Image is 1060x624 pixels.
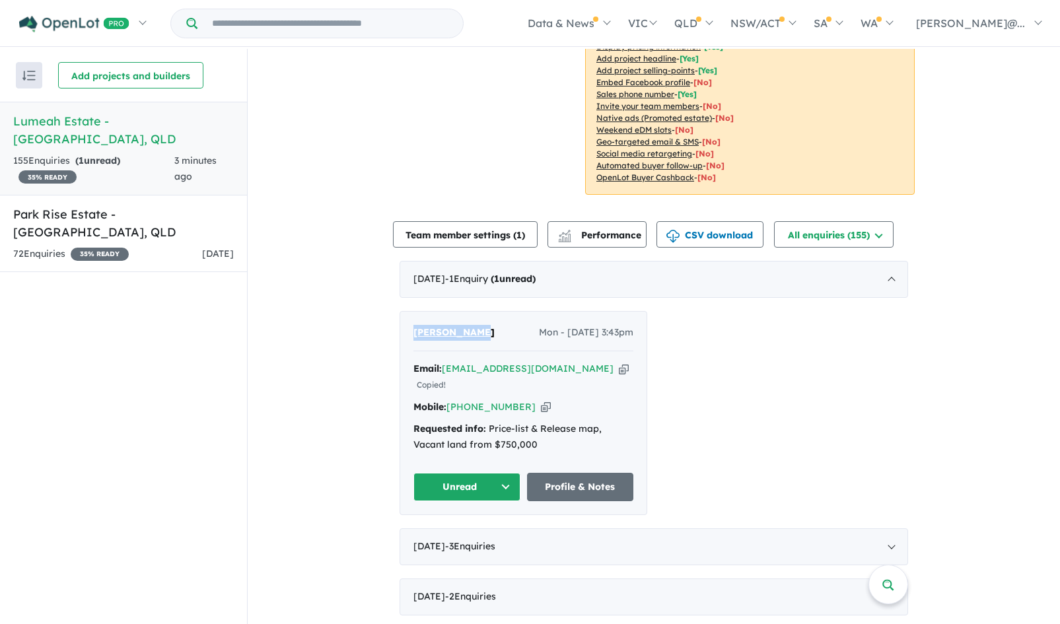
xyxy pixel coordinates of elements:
[702,137,721,147] span: [No]
[559,230,571,237] img: line-chart.svg
[715,113,734,123] span: [No]
[698,65,717,75] span: [ Yes ]
[695,149,714,158] span: [No]
[445,273,536,285] span: - 1 Enquir y
[413,473,520,501] button: Unread
[446,401,536,413] a: [PHONE_NUMBER]
[596,137,699,147] u: Geo-targeted email & SMS
[413,363,442,374] strong: Email:
[558,234,571,242] img: bar-chart.svg
[656,221,763,248] button: CSV download
[400,578,908,615] div: [DATE]
[596,172,694,182] u: OpenLot Buyer Cashback
[596,77,690,87] u: Embed Facebook profile
[675,125,693,135] span: [No]
[527,473,634,501] a: Profile & Notes
[442,363,614,374] a: [EMAIL_ADDRESS][DOMAIN_NAME]
[393,221,538,248] button: Team member settings (1)
[202,248,234,260] span: [DATE]
[596,160,703,170] u: Automated buyer follow-up
[596,113,712,123] u: Native ads (Promoted estate)
[18,170,77,184] span: 35 % READY
[400,528,908,565] div: [DATE]
[494,273,499,285] span: 1
[541,400,551,414] button: Copy
[400,261,908,298] div: [DATE]
[174,155,217,182] span: 3 minutes ago
[697,172,716,182] span: [No]
[596,65,695,75] u: Add project selling-points
[13,112,234,148] h5: Lumeah Estate - [GEOGRAPHIC_DATA] , QLD
[491,273,536,285] strong: ( unread)
[71,248,129,261] span: 35 % READY
[413,421,633,453] div: Price-list & Release map, Vacant land from $750,000
[13,246,129,262] div: 72 Enquir ies
[413,423,486,434] strong: Requested info:
[596,149,692,158] u: Social media retargeting
[678,89,697,99] span: [ Yes ]
[200,9,460,38] input: Try estate name, suburb, builder or developer
[666,230,680,243] img: download icon
[13,153,174,185] div: 155 Enquir ies
[596,125,672,135] u: Weekend eDM slots
[445,590,496,602] span: - 2 Enquir ies
[596,101,699,111] u: Invite your team members
[596,53,676,63] u: Add project headline
[596,89,674,99] u: Sales phone number
[916,17,1025,30] span: [PERSON_NAME]@...
[619,362,629,376] button: Copy
[703,101,721,111] span: [ No ]
[413,325,495,341] a: [PERSON_NAME]
[19,16,129,32] img: Openlot PRO Logo White
[13,205,234,241] h5: Park Rise Estate - [GEOGRAPHIC_DATA] , QLD
[560,229,641,241] span: Performance
[680,53,699,63] span: [ Yes ]
[693,77,712,87] span: [ No ]
[539,325,633,341] span: Mon - [DATE] 3:43pm
[75,155,120,166] strong: ( unread)
[516,229,522,241] span: 1
[58,62,203,88] button: Add projects and builders
[413,401,446,413] strong: Mobile:
[445,540,495,552] span: - 3 Enquir ies
[79,155,84,166] span: 1
[417,380,446,390] span: Copied!
[774,221,894,248] button: All enquiries (155)
[22,71,36,81] img: sort.svg
[413,326,495,338] span: [PERSON_NAME]
[548,221,647,248] button: Performance
[706,160,724,170] span: [No]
